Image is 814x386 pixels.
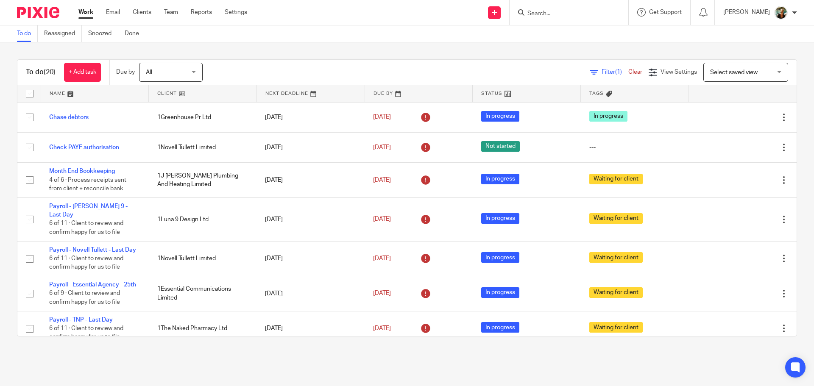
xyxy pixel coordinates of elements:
td: 1The Naked Pharmacy Ltd [149,311,257,346]
span: All [146,69,152,75]
a: Work [78,8,93,17]
td: 1Novell Tullett Limited [149,132,257,162]
a: Reassigned [44,25,82,42]
span: [DATE] [373,217,391,222]
span: [DATE] [373,291,391,297]
a: Clear [628,69,642,75]
a: Check PAYE authorisation [49,144,119,150]
span: 6 of 9 · Client to review and confirm happy for us to file [49,291,120,305]
span: In progress [481,322,519,333]
a: Email [106,8,120,17]
td: 1Essential Communications Limited [149,276,257,311]
p: Due by [116,68,135,76]
span: Waiting for client [589,322,643,333]
span: In progress [589,111,627,122]
img: Photo2.jpg [774,6,788,19]
td: [DATE] [256,241,365,276]
a: Team [164,8,178,17]
a: Payroll - [PERSON_NAME] 9 - Last Day [49,203,128,218]
a: To do [17,25,38,42]
span: (1) [615,69,622,75]
span: 6 of 11 · Client to review and confirm happy for us to file [49,325,123,340]
div: --- [589,143,680,152]
span: Get Support [649,9,682,15]
span: 4 of 6 · Process receipts sent from client + reconcile bank [49,177,126,192]
span: [DATE] [373,114,391,120]
td: 1Luna 9 Design Ltd [149,197,257,241]
a: Month End Bookkeeping [49,168,115,174]
h1: To do [26,68,56,77]
span: [DATE] [373,144,391,150]
span: Filter [602,69,628,75]
a: Reports [191,8,212,17]
span: In progress [481,252,519,263]
span: 6 of 11 · Client to review and confirm happy for us to file [49,255,123,270]
p: [PERSON_NAME] [723,8,770,17]
span: Select saved view [710,69,758,75]
td: [DATE] [256,132,365,162]
span: [DATE] [373,255,391,261]
span: Waiting for client [589,213,643,224]
td: [DATE] [256,197,365,241]
td: [DATE] [256,276,365,311]
a: Payroll - Novell Tullett - Last Day [49,247,136,253]
input: Search [527,10,603,18]
span: In progress [481,111,519,122]
span: View Settings [661,69,697,75]
span: Waiting for client [589,174,643,184]
a: Payroll - Essential Agency - 25th [49,282,136,288]
span: Not started [481,141,520,152]
a: Chase debtors [49,114,89,120]
td: 1Novell Tullett Limited [149,241,257,276]
span: [DATE] [373,325,391,331]
td: [DATE] [256,311,365,346]
span: 6 of 11 · Client to review and confirm happy for us to file [49,221,123,236]
a: Done [125,25,145,42]
td: [DATE] [256,102,365,132]
td: 1J [PERSON_NAME] Plumbing And Heating Limited [149,163,257,197]
span: (20) [44,69,56,75]
a: + Add task [64,63,101,82]
span: In progress [481,174,519,184]
span: In progress [481,213,519,224]
span: In progress [481,287,519,298]
span: Waiting for client [589,252,643,263]
td: 1Greenhouse Pr Ltd [149,102,257,132]
a: Snoozed [88,25,118,42]
a: Clients [133,8,151,17]
span: Tags [589,91,604,96]
a: Settings [225,8,247,17]
span: [DATE] [373,177,391,183]
td: [DATE] [256,163,365,197]
img: Pixie [17,7,59,18]
span: Waiting for client [589,287,643,298]
a: Payroll - TNP - Last Day [49,317,113,323]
